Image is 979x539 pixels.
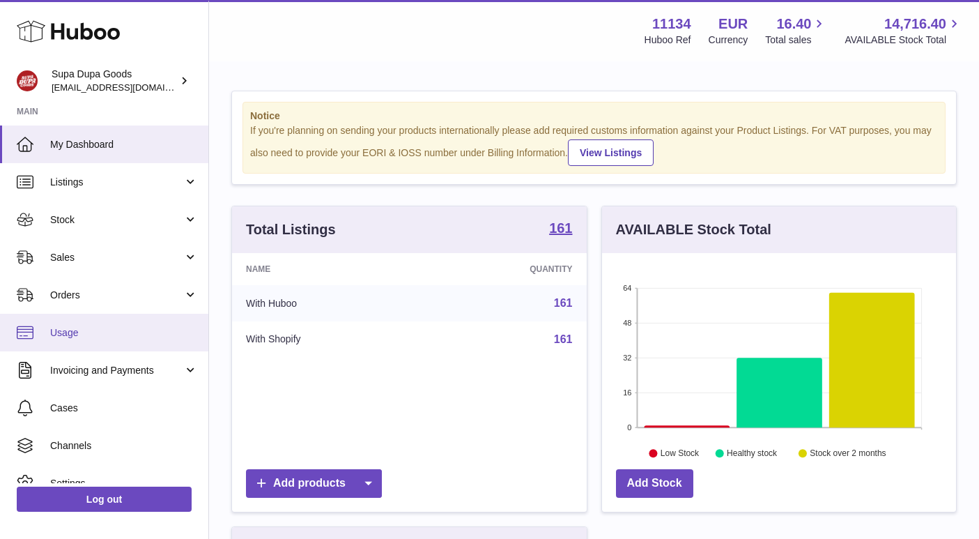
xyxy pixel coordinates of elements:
[645,33,691,47] div: Huboo Ref
[250,124,938,166] div: If you're planning on sending your products internationally please add required customs informati...
[845,15,962,47] a: 14,716.40 AVAILABLE Stock Total
[727,448,778,458] text: Healthy stock
[568,139,654,166] a: View Listings
[549,221,572,238] a: 161
[50,213,183,227] span: Stock
[652,15,691,33] strong: 11134
[246,220,336,239] h3: Total Listings
[616,220,771,239] h3: AVAILABLE Stock Total
[232,321,423,358] td: With Shopify
[554,333,573,345] a: 161
[232,285,423,321] td: With Huboo
[50,326,198,340] span: Usage
[250,109,938,123] strong: Notice
[765,15,827,47] a: 16.40 Total sales
[623,319,631,327] text: 48
[623,388,631,397] text: 16
[246,469,382,498] a: Add products
[810,448,886,458] text: Stock over 2 months
[718,15,748,33] strong: EUR
[50,477,198,490] span: Settings
[554,297,573,309] a: 161
[50,364,183,377] span: Invoicing and Payments
[623,284,631,292] text: 64
[616,469,693,498] a: Add Stock
[627,423,631,432] text: 0
[50,402,198,415] span: Cases
[50,289,183,302] span: Orders
[884,15,946,33] span: 14,716.40
[845,33,962,47] span: AVAILABLE Stock Total
[52,68,177,94] div: Supa Dupa Goods
[660,448,699,458] text: Low Stock
[232,253,423,285] th: Name
[50,251,183,264] span: Sales
[709,33,748,47] div: Currency
[765,33,827,47] span: Total sales
[52,82,205,93] span: [EMAIL_ADDRESS][DOMAIN_NAME]
[17,487,192,512] a: Log out
[549,221,572,235] strong: 161
[423,253,586,285] th: Quantity
[776,15,811,33] span: 16.40
[50,176,183,189] span: Listings
[623,354,631,362] text: 32
[17,70,38,91] img: hello@slayalldayofficial.com
[50,439,198,453] span: Channels
[50,138,198,151] span: My Dashboard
